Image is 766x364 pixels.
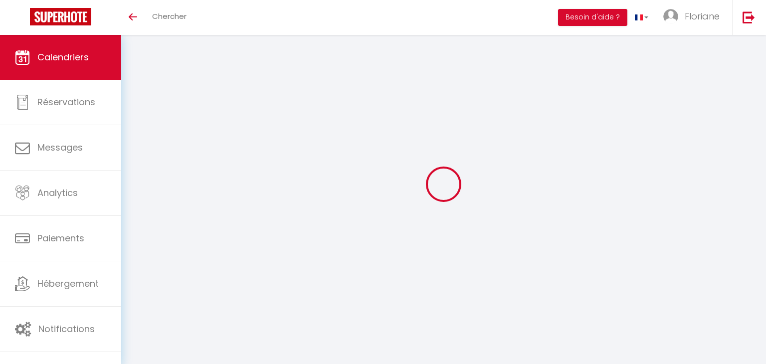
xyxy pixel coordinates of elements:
[37,141,83,154] span: Messages
[37,232,84,244] span: Paiements
[558,9,627,26] button: Besoin d'aide ?
[152,11,187,21] span: Chercher
[37,51,89,63] span: Calendriers
[30,8,91,25] img: Super Booking
[685,10,720,22] span: Floriane
[37,277,99,290] span: Hébergement
[663,9,678,24] img: ...
[37,186,78,199] span: Analytics
[38,323,95,335] span: Notifications
[743,11,755,23] img: logout
[37,96,95,108] span: Réservations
